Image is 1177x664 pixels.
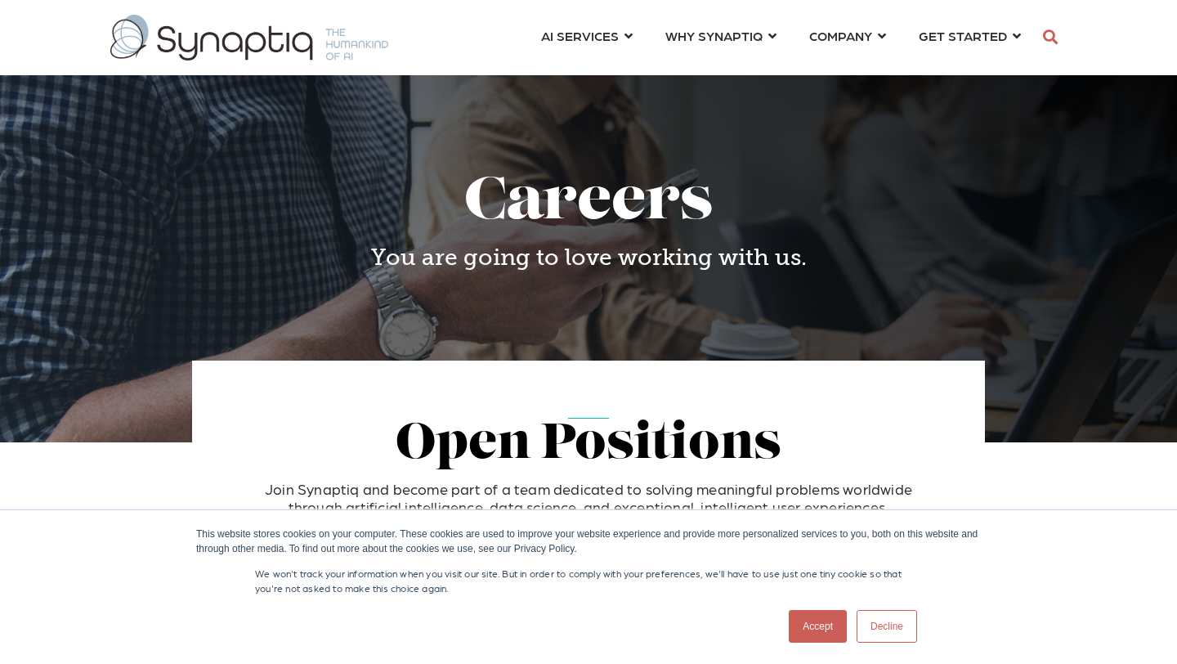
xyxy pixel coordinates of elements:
a: GET STARTED [919,20,1021,51]
a: COMPANY [809,20,886,51]
h1: Careers [204,172,973,236]
a: Accept [789,610,847,643]
h2: Open Positions [245,419,932,473]
a: Decline [857,610,917,643]
img: synaptiq logo-1 [110,15,388,61]
p: We won't track your information when you visit our site. But in order to comply with your prefere... [255,566,922,595]
span: GET STARTED [919,25,1007,47]
span: AI SERVICES [541,25,619,47]
a: WHY SYNAPTIQ [665,20,776,51]
span: Join Synaptiq and become part of a team dedicated to solving meaningful problems worldwide throug... [265,480,912,515]
span: COMPANY [809,25,872,47]
span: WHY SYNAPTIQ [665,25,763,47]
h4: You are going to love working with us. [204,244,973,271]
nav: menu [525,8,1037,67]
a: AI SERVICES [541,20,633,51]
div: This website stores cookies on your computer. These cookies are used to improve your website expe... [196,527,981,556]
